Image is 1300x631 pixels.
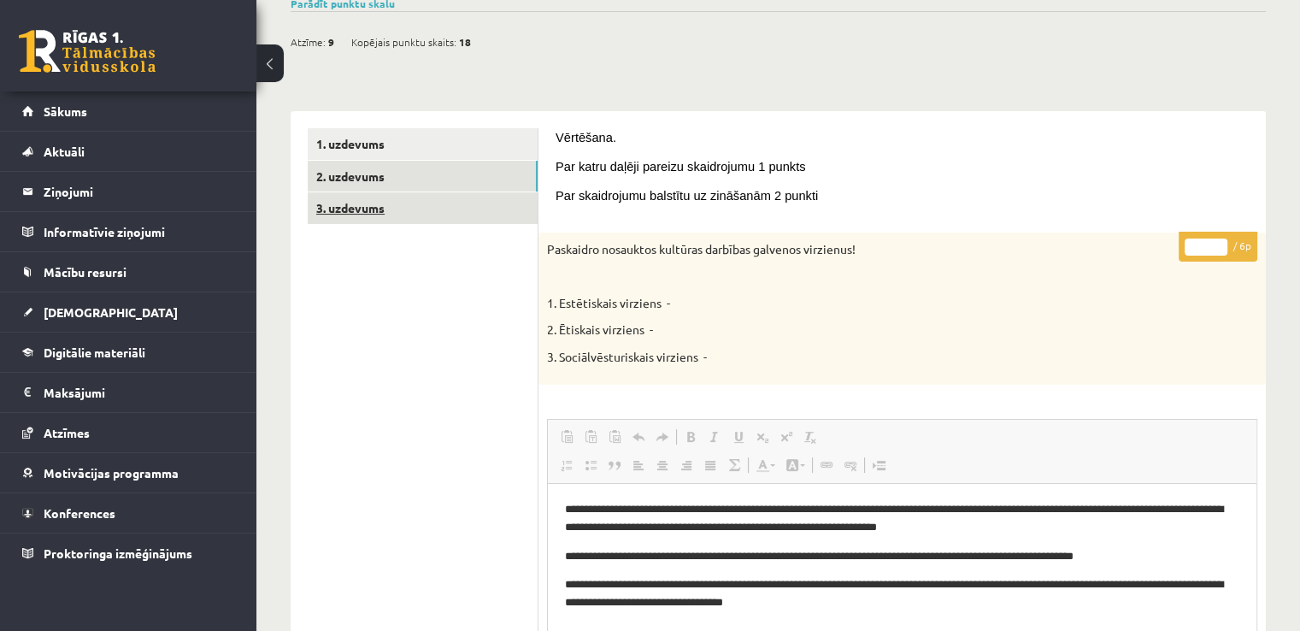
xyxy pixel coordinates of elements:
a: Ziņojumi [22,172,235,211]
span: Aktuāli [44,144,85,159]
a: Undo (Ctrl+Z) [626,426,650,448]
a: Unlink [838,454,862,476]
a: Block Quote [603,454,626,476]
a: Aktuāli [22,132,235,171]
a: Justify [698,454,722,476]
a: Underline (Ctrl+U) [726,426,750,448]
span: Digitālie materiāli [44,345,145,360]
p: Paskaidro nosauktos kultūras darbības galvenos virzienus! [547,241,1172,258]
a: Align Left [626,454,650,476]
a: Background Colour [780,454,810,476]
a: Rīgas 1. Tālmācības vidusskola [19,30,156,73]
a: Maksājumi [22,373,235,412]
p: 2. Ētiskais virziens - [547,321,1172,339]
legend: Informatīvie ziņojumi [44,212,235,251]
a: 1. uzdevums [308,128,538,160]
a: Bold (Ctrl+B) [679,426,703,448]
a: Insert Page Break for Printing [867,454,891,476]
span: Sākums [44,103,87,119]
a: Konferences [22,493,235,533]
span: 18 [459,29,471,55]
span: [DEMOGRAPHIC_DATA] [44,304,178,320]
span: Proktoringa izmēģinājums [44,545,192,561]
span: Atzīmes [44,425,90,440]
span: Kopējais punktu skaits: [351,29,456,55]
span: Vērtēšana. [556,131,616,144]
a: 2. uzdevums [308,161,538,192]
span: Atzīme: [291,29,326,55]
p: 3. Sociālvēsturiskais virziens - [547,349,1172,366]
a: Digitālie materiāli [22,333,235,372]
a: Insert/Remove Numbered List [555,454,579,476]
a: Link (Ctrl+K) [815,454,838,476]
a: Paste as plain text (Ctrl+Shift+V) [579,426,603,448]
a: Sākums [22,91,235,131]
span: 9 [328,29,334,55]
a: Centre [650,454,674,476]
legend: Ziņojumi [44,172,235,211]
span: Par katru daļēji pareizu skaidrojumu 1 punkts [556,160,805,174]
a: Proktoringa izmēģinājums [22,534,235,573]
p: 1. Estētiskais virziens - [547,295,1172,312]
a: Align Right [674,454,698,476]
a: [DEMOGRAPHIC_DATA] [22,292,235,332]
a: Paste (Ctrl+V) [555,426,579,448]
a: Math [722,454,746,476]
a: Paste from Word [603,426,626,448]
a: Informatīvie ziņojumi [22,212,235,251]
p: / 6p [1179,232,1257,262]
a: Insert/Remove Bulleted List [579,454,603,476]
span: Konferences [44,505,115,521]
a: Superscript [774,426,798,448]
a: Redo (Ctrl+Y) [650,426,674,448]
a: Subscript [750,426,774,448]
legend: Maksājumi [44,373,235,412]
span: Par skaidrojumu balstītu uz zināšanām 2 punkti [556,189,818,203]
a: Text Colour [750,454,780,476]
span: Mācību resursi [44,264,126,280]
a: Motivācijas programma [22,453,235,492]
a: Mācību resursi [22,252,235,292]
a: Italic (Ctrl+I) [703,426,726,448]
a: Remove Format [798,426,822,448]
span: Motivācijas programma [44,465,179,481]
a: Atzīmes [22,413,235,452]
a: 3. uzdevums [308,192,538,224]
